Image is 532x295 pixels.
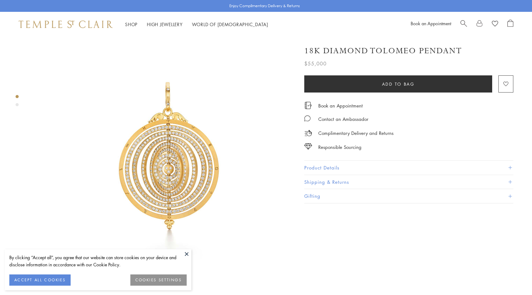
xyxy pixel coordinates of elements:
[9,254,187,268] div: By clicking “Accept all”, you agree that our website can store cookies on your device and disclos...
[318,129,394,137] p: Complimentary Delivery and Returns
[507,20,513,29] a: Open Shopping Bag
[130,274,187,286] button: COOKIES SETTINGS
[125,21,138,27] a: ShopShop
[192,21,268,27] a: World of [DEMOGRAPHIC_DATA]World of [DEMOGRAPHIC_DATA]
[304,161,513,175] button: Product Details
[40,37,289,286] img: 18K Diamond Tolomeo Pendant
[411,20,451,26] a: Book an Appointment
[382,81,415,88] span: Add to bag
[318,115,368,123] div: Contact an Ambassador
[304,189,513,203] button: Gifting
[19,21,113,28] img: Temple St. Clair
[304,143,312,150] img: icon_sourcing.svg
[304,59,327,68] span: $55,000
[9,274,71,286] button: ACCEPT ALL COOKIES
[304,129,312,137] img: icon_delivery.svg
[304,45,462,56] h1: 18K Diamond Tolomeo Pendant
[318,143,362,151] div: Responsible Sourcing
[501,266,526,289] iframe: Gorgias live chat messenger
[318,102,363,109] a: Book an Appointment
[125,21,268,28] nav: Main navigation
[304,102,312,109] img: icon_appointment.svg
[16,93,19,111] div: Product gallery navigation
[460,20,467,29] a: Search
[304,175,513,189] button: Shipping & Returns
[304,75,492,93] button: Add to bag
[147,21,183,27] a: High JewelleryHigh Jewellery
[229,3,300,9] p: Enjoy Complimentary Delivery & Returns
[492,20,498,29] a: View Wishlist
[304,115,310,121] img: MessageIcon-01_2.svg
